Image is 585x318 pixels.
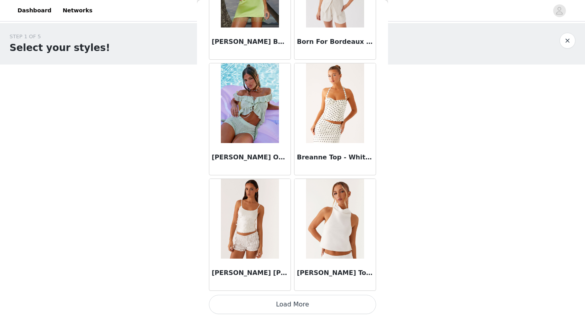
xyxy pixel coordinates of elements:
[212,153,288,162] h3: [PERSON_NAME] Off Shoulder Knit Top - Mint
[10,33,110,41] div: STEP 1 OF 5
[221,179,279,259] img: Britta Sequin Cami Top - White
[13,2,56,20] a: Dashboard
[297,268,373,278] h3: [PERSON_NAME] Top - White
[221,63,279,143] img: Bowen Off Shoulder Knit Top - Mint
[212,37,288,47] h3: [PERSON_NAME] Beaded Top - Lime
[58,2,97,20] a: Networks
[10,41,110,55] h1: Select your styles!
[212,268,288,278] h3: [PERSON_NAME] [PERSON_NAME] Top - White
[209,295,376,314] button: Load More
[306,63,364,143] img: Breanne Top - White Polka Dot
[306,179,364,259] img: Brookie Satin Top - White
[556,4,563,17] div: avatar
[297,153,373,162] h3: Breanne Top - White Polka Dot
[297,37,373,47] h3: Born For Bordeaux Linen Vest - Oatmeal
